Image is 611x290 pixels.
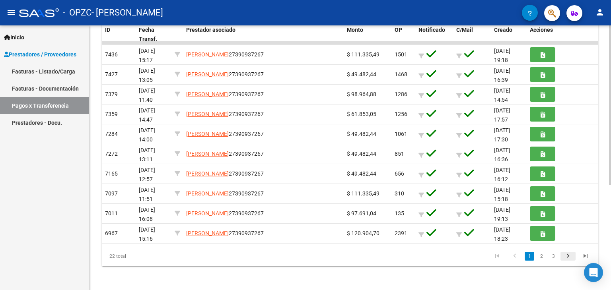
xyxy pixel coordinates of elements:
[347,51,379,58] span: $ 111.335,49
[491,21,527,48] datatable-header-cell: Creado
[186,210,229,217] span: [PERSON_NAME]
[395,91,407,97] span: 1286
[547,249,559,263] li: page 3
[186,131,229,137] span: [PERSON_NAME]
[186,151,229,157] span: [PERSON_NAME]
[186,190,264,197] span: 27390937267
[63,4,91,21] span: - OPZC
[136,21,171,48] datatable-header-cell: Fecha Transf.
[494,127,510,143] span: [DATE] 17:30
[186,111,229,117] span: [PERSON_NAME]
[494,226,510,242] span: [DATE] 18:23
[139,207,155,222] span: [DATE] 16:08
[525,252,534,261] a: 1
[102,21,136,48] datatable-header-cell: ID
[578,252,593,261] a: go to last page
[584,263,603,282] div: Open Intercom Messenger
[105,131,118,137] span: 7284
[347,131,376,137] span: $ 49.482,44
[347,151,376,157] span: $ 49.482,44
[186,190,229,197] span: [PERSON_NAME]
[186,151,264,157] span: 27390937267
[105,151,118,157] span: 7272
[490,252,505,261] a: go to first page
[186,230,264,236] span: 27390937267
[139,187,155,202] span: [DATE] 11:51
[139,167,155,182] span: [DATE] 12:57
[347,170,376,177] span: $ 49.482,44
[186,71,264,77] span: 27390937267
[523,249,535,263] li: page 1
[391,21,415,48] datatable-header-cell: OP
[347,111,376,117] span: $ 61.853,05
[395,27,402,33] span: OP
[105,27,110,33] span: ID
[347,91,376,97] span: $ 98.964,88
[186,170,264,177] span: 27390937267
[105,170,118,177] span: 7165
[186,51,264,58] span: 27390937267
[105,210,118,217] span: 7011
[139,127,155,143] span: [DATE] 14:00
[139,87,155,103] span: [DATE] 11:40
[186,27,235,33] span: Prestador asociado
[105,111,118,117] span: 7359
[139,226,155,242] span: [DATE] 15:16
[186,71,229,77] span: [PERSON_NAME]
[105,71,118,77] span: 7427
[186,230,229,236] span: [PERSON_NAME]
[453,21,491,48] datatable-header-cell: C/Mail
[347,190,379,197] span: $ 111.335,49
[102,246,200,266] div: 22 total
[395,51,407,58] span: 1501
[4,33,24,42] span: Inicio
[105,51,118,58] span: 7436
[186,210,264,217] span: 27390937267
[347,71,376,77] span: $ 49.482,44
[186,131,264,137] span: 27390937267
[6,8,16,17] mat-icon: menu
[186,51,229,58] span: [PERSON_NAME]
[494,68,510,83] span: [DATE] 16:39
[395,131,407,137] span: 1061
[4,50,76,59] span: Prestadores / Proveedores
[347,230,379,236] span: $ 120.904,70
[395,151,404,157] span: 851
[395,71,407,77] span: 1468
[139,27,157,42] span: Fecha Transf.
[456,27,473,33] span: C/Mail
[344,21,391,48] datatable-header-cell: Monto
[537,252,546,261] a: 2
[494,207,510,222] span: [DATE] 19:13
[494,187,510,202] span: [DATE] 15:18
[395,190,404,197] span: 310
[527,21,598,48] datatable-header-cell: Acciones
[139,107,155,123] span: [DATE] 14:47
[549,252,558,261] a: 3
[395,210,404,217] span: 135
[494,107,510,123] span: [DATE] 17:57
[418,27,445,33] span: Notificado
[139,68,155,83] span: [DATE] 13:05
[186,111,264,117] span: 27390937267
[395,170,404,177] span: 656
[347,27,363,33] span: Monto
[186,91,229,97] span: [PERSON_NAME]
[560,252,576,261] a: go to next page
[105,91,118,97] span: 7379
[494,27,512,33] span: Creado
[183,21,344,48] datatable-header-cell: Prestador asociado
[595,8,605,17] mat-icon: person
[186,170,229,177] span: [PERSON_NAME]
[139,147,155,162] span: [DATE] 13:11
[535,249,547,263] li: page 2
[494,87,510,103] span: [DATE] 14:54
[494,147,510,162] span: [DATE] 16:36
[494,167,510,182] span: [DATE] 16:12
[395,111,407,117] span: 1256
[105,230,118,236] span: 6967
[507,252,522,261] a: go to previous page
[91,4,163,21] span: - [PERSON_NAME]
[494,48,510,63] span: [DATE] 19:18
[530,27,553,33] span: Acciones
